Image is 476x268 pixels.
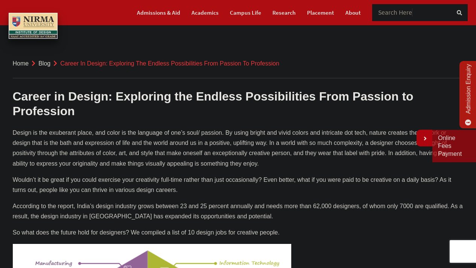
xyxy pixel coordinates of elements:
[13,89,464,118] h1: Career in Design: Exploring the Endless Possibilities From Passion to Profession
[192,6,219,19] a: Academics
[230,6,261,19] a: Campus Life
[307,6,334,19] a: Placement
[9,13,58,39] img: main_logo
[272,6,296,19] a: Research
[13,60,29,67] a: Home
[13,227,464,238] p: So what does the future hold for designers? We compiled a list of 10 design jobs for creative peo...
[13,201,464,221] p: According to the report, India’s design industry grows between 23 and 25 percent annually and nee...
[13,175,464,195] p: Wouldn’t it be great if you could exercise your creativity full-time rather than just occasionall...
[137,6,180,19] a: Admissions & Aid
[38,60,50,67] a: Blog
[345,6,361,19] a: About
[60,60,279,67] span: Career in Design: Exploring the Endless Possibilities From Passion to Profession
[13,128,464,169] p: Design is the exuberant place, and color is the language of one’s soul/ passion. By using bright ...
[13,49,464,78] nav: breadcrumb
[378,8,412,17] span: Search Here
[438,134,470,158] a: Online Fees Payment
